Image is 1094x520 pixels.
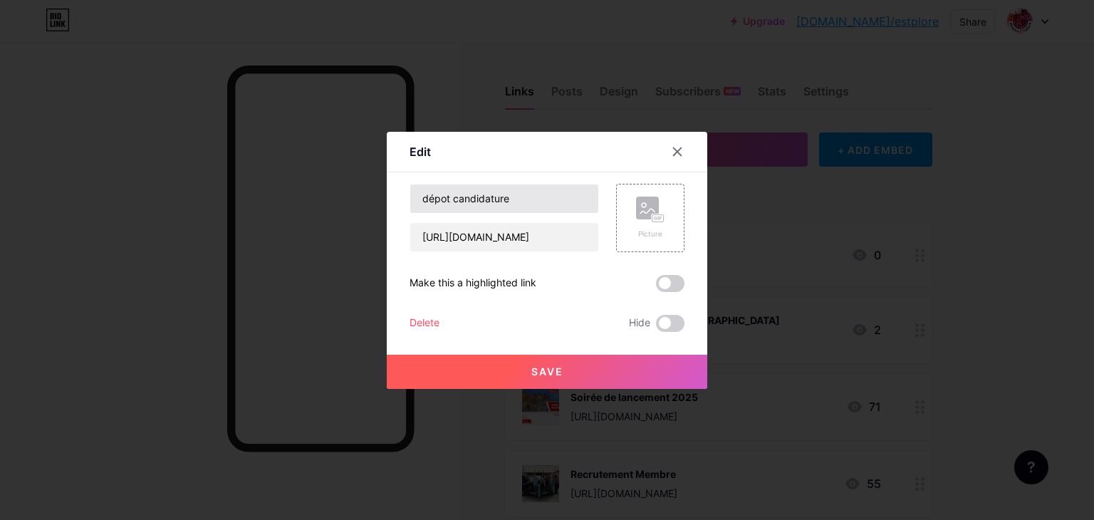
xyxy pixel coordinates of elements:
[410,143,431,160] div: Edit
[410,223,598,251] input: URL
[410,315,439,332] div: Delete
[629,315,650,332] span: Hide
[410,275,536,292] div: Make this a highlighted link
[531,365,563,378] span: Save
[410,184,598,213] input: Title
[387,355,707,389] button: Save
[636,229,665,239] div: Picture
